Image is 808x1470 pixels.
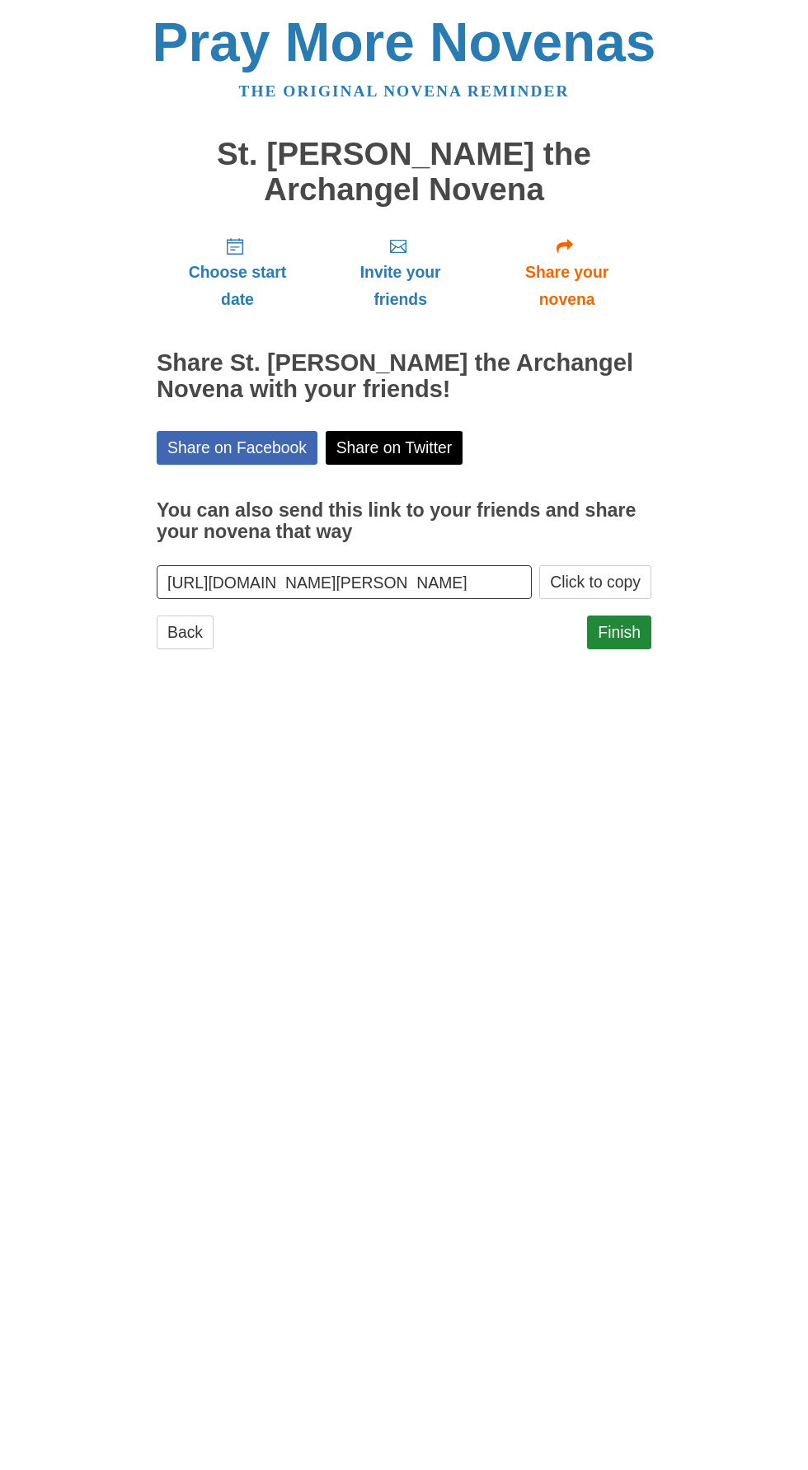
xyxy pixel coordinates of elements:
h3: You can also send this link to your friends and share your novena that way [157,500,651,542]
span: Choose start date [173,259,302,313]
a: Share your novena [482,223,651,321]
a: Pray More Novenas [153,12,656,73]
span: Invite your friends [335,259,466,313]
h2: Share St. [PERSON_NAME] the Archangel Novena with your friends! [157,350,651,403]
a: Back [157,616,214,649]
a: The original novena reminder [239,82,570,100]
a: Choose start date [157,223,318,321]
a: Share on Twitter [326,431,463,465]
h1: St. [PERSON_NAME] the Archangel Novena [157,137,651,207]
button: Click to copy [539,565,651,599]
a: Share on Facebook [157,431,317,465]
a: Invite your friends [318,223,482,321]
a: Finish [587,616,651,649]
span: Share your novena [499,259,635,313]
